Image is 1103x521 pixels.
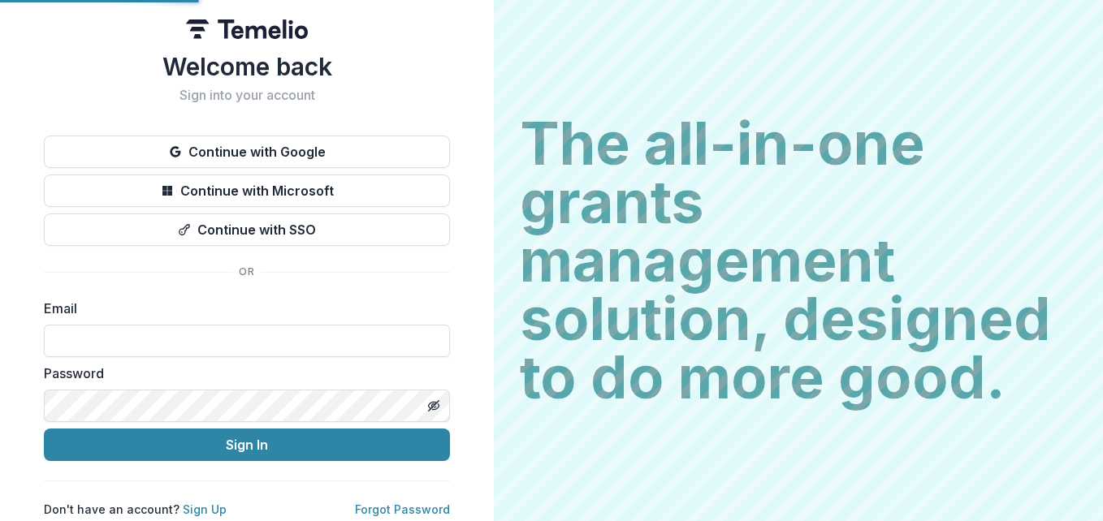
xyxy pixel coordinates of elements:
[183,502,227,516] a: Sign Up
[44,428,450,461] button: Sign In
[44,501,227,518] p: Don't have an account?
[44,136,450,168] button: Continue with Google
[44,364,440,383] label: Password
[186,19,308,39] img: Temelio
[44,52,450,81] h1: Welcome back
[44,299,440,318] label: Email
[421,393,447,419] button: Toggle password visibility
[44,174,450,207] button: Continue with Microsoft
[44,88,450,103] h2: Sign into your account
[355,502,450,516] a: Forgot Password
[44,213,450,246] button: Continue with SSO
